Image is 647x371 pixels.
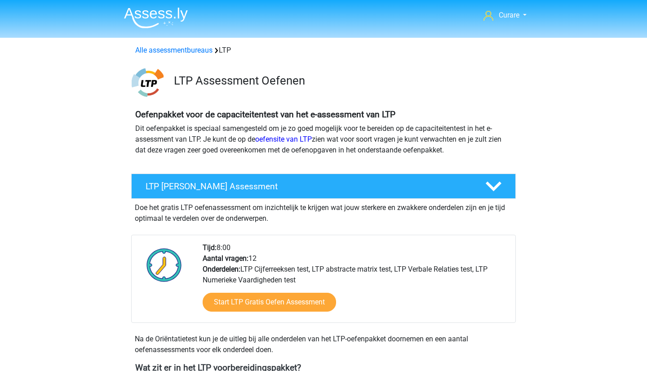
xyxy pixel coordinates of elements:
img: Assessly [124,7,188,28]
b: Tijd: [203,243,217,252]
h3: LTP Assessment Oefenen [174,74,509,88]
h4: LTP [PERSON_NAME] Assessment [146,181,471,192]
b: Oefenpakket voor de capaciteitentest van het e-assessment van LTP [135,109,395,120]
div: Doe het gratis LTP oefenassessment om inzichtelijk te krijgen wat jouw sterkere en zwakkere onder... [131,199,516,224]
a: Start LTP Gratis Oefen Assessment [203,293,336,312]
p: Dit oefenpakket is speciaal samengesteld om je zo goed mogelijk voor te bereiden op de capaciteit... [135,123,512,156]
a: Alle assessmentbureaus [135,46,213,54]
a: oefensite van LTP [255,135,312,143]
b: Onderdelen: [203,265,240,273]
a: Curare [480,10,530,21]
div: LTP [132,45,515,56]
span: Curare [499,11,519,19]
a: LTP [PERSON_NAME] Assessment [128,174,519,199]
img: Klok [142,242,187,287]
img: ltp.png [132,67,164,98]
b: Aantal vragen: [203,254,248,263]
div: 8:00 12 LTP Cijferreeksen test, LTP abstracte matrix test, LTP Verbale Relaties test, LTP Numerie... [196,242,515,322]
div: Na de Oriëntatietest kun je de uitleg bij alle onderdelen van het LTP-oefenpakket doornemen en ee... [131,334,516,355]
